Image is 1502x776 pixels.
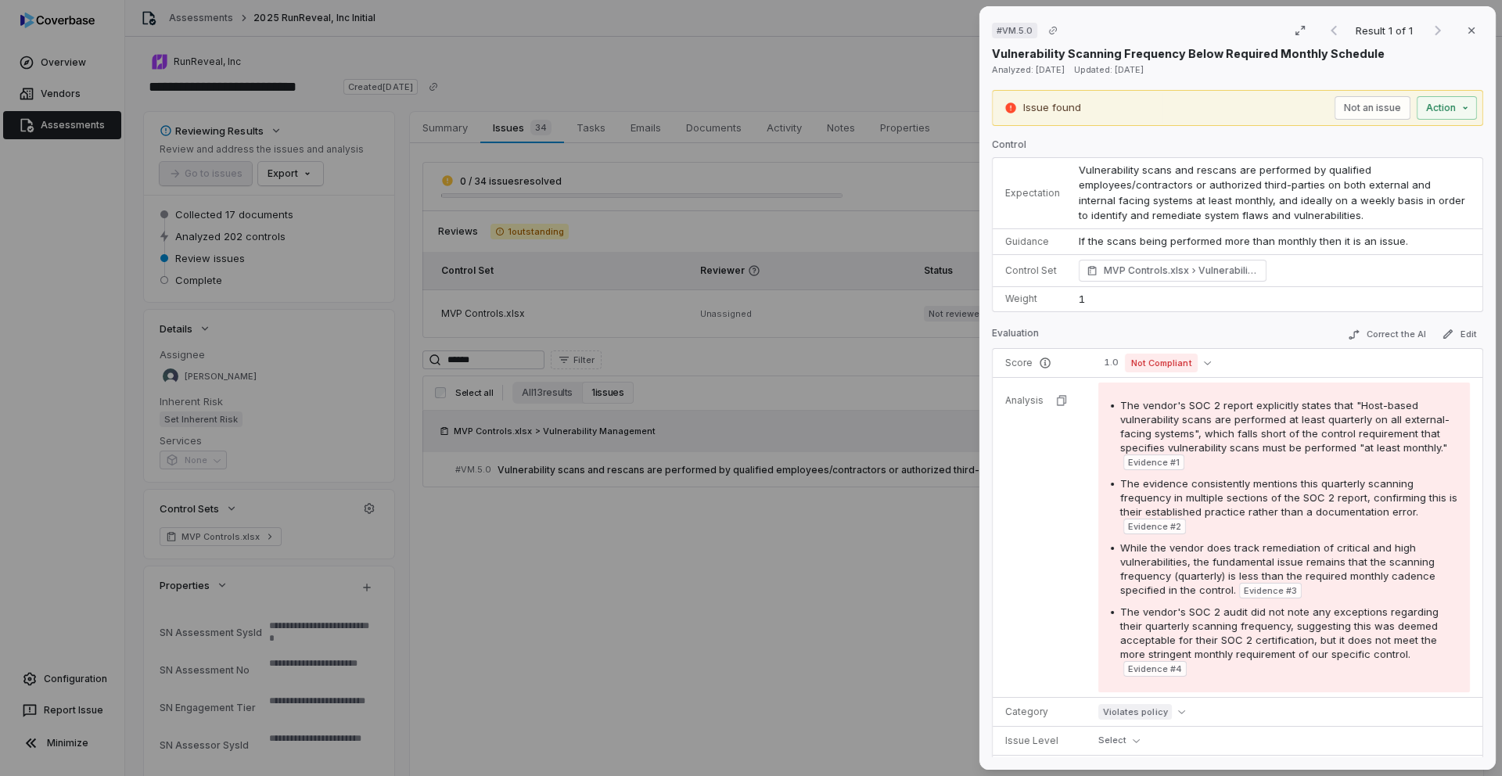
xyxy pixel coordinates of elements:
span: # VM.5.0 [997,24,1033,37]
p: Guidance [1005,235,1060,248]
span: Not Compliant [1125,354,1198,372]
p: Weight [1005,293,1060,305]
p: Issue found [1023,100,1081,116]
p: Vulnerability Scanning Frequency Below Required Monthly Schedule [992,45,1385,62]
button: Copy link [1039,16,1067,45]
span: Updated: [DATE] [1074,64,1144,75]
span: Evidence # 1 [1128,456,1180,469]
p: Evaluation [992,327,1039,346]
p: Issue Level [1005,735,1080,747]
span: Violates policy [1098,704,1172,720]
button: Action [1417,96,1477,120]
span: 1 [1079,293,1085,305]
span: Evidence # 2 [1128,520,1181,533]
span: The vendor's SOC 2 audit did not note any exceptions regarding their quarterly scanning frequency... [1120,605,1439,660]
p: Score [1005,357,1080,369]
button: Select [1098,731,1146,750]
span: Evidence # 3 [1244,584,1297,597]
button: Correct the AI [1342,325,1432,344]
span: Analyzed: [DATE] [992,64,1065,75]
p: Category [1005,706,1080,718]
button: 1.0Not Compliant [1098,354,1217,372]
p: Control [992,138,1483,157]
p: Control Set [1005,264,1060,277]
button: Not an issue [1335,96,1410,120]
span: The evidence consistently mentions this quarterly scanning frequency in multiple sections of the ... [1120,477,1457,518]
p: If the scans being performed more than monthly then it is an issue. [1079,234,1470,250]
button: Edit [1436,325,1483,343]
p: Result 1 of 1 [1356,22,1416,39]
span: Evidence # 4 [1128,663,1182,675]
span: The vendor's SOC 2 report explicitly states that "Host-based vulnerability scans are performed at... [1120,399,1450,454]
p: Analysis [1005,394,1044,407]
span: Vulnerability scans and rescans are performed by qualified employees/contractors or authorized th... [1079,163,1468,222]
span: While the vendor does track remediation of critical and high vulnerabilities, the fundamental iss... [1120,541,1436,596]
p: Expectation [1005,187,1060,199]
span: MVP Controls.xlsx Vulnerability Management [1104,263,1259,278]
